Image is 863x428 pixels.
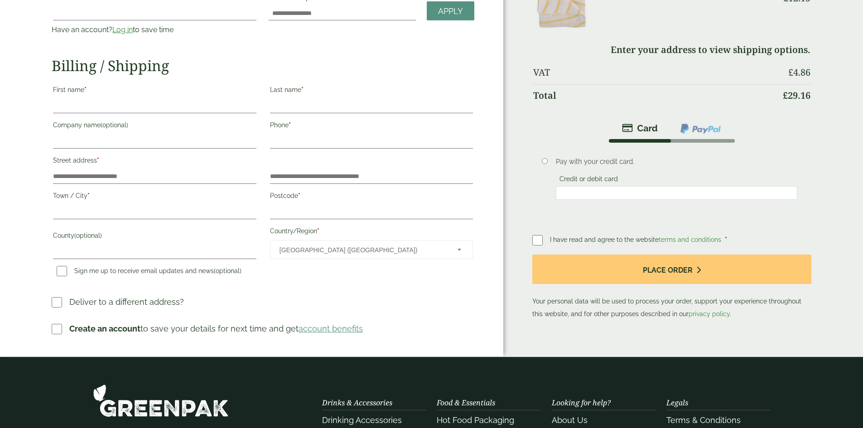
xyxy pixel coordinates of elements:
[93,384,229,417] img: GreenPak Supplies
[552,415,588,425] a: About Us
[97,157,99,164] abbr: required
[301,86,304,93] abbr: required
[53,154,256,169] label: Street address
[52,57,474,74] h2: Billing / Shipping
[53,189,256,205] label: Town / City
[270,83,473,99] label: Last name
[533,84,776,106] th: Total
[680,123,722,135] img: ppcp-gateway.png
[322,415,402,425] a: Drinking Accessories
[783,89,810,101] bdi: 29.16
[427,1,474,21] a: Apply
[559,189,795,197] iframe: Secure card payment input frame
[87,192,90,199] abbr: required
[53,229,256,245] label: County
[112,25,133,34] a: Log in
[69,324,140,333] strong: Create an account
[270,189,473,205] label: Postcode
[783,89,788,101] span: £
[725,236,727,243] abbr: required
[52,24,257,35] p: Have an account? to save time
[298,192,300,199] abbr: required
[57,266,67,276] input: Sign me up to receive email updates and news(optional)
[214,267,241,274] span: (optional)
[299,324,363,333] a: account benefits
[317,227,319,235] abbr: required
[550,236,723,243] span: I have read and agree to the website
[622,123,658,134] img: stripe.png
[53,83,256,99] label: First name
[69,296,184,308] p: Deliver to a different address?
[74,232,102,239] span: (optional)
[270,225,473,240] label: Country/Region
[53,267,245,277] label: Sign me up to receive email updates and news
[788,66,793,78] span: £
[689,310,730,317] a: privacy policy
[69,322,363,335] p: to save your details for next time and get
[270,240,473,259] span: Country/Region
[84,86,87,93] abbr: required
[101,121,128,129] span: (optional)
[533,39,810,61] td: Enter your address to view shipping options.
[556,175,622,185] label: Credit or debit card
[289,121,291,129] abbr: required
[666,415,741,425] a: Terms & Conditions
[659,236,721,243] a: terms and conditions
[533,62,776,83] th: VAT
[556,157,797,167] p: Pay with your credit card.
[437,415,514,425] a: Hot Food Packaging
[532,255,811,284] button: Place order
[532,255,811,320] p: Your personal data will be used to process your order, support your experience throughout this we...
[280,240,445,260] span: United Kingdom (UK)
[438,6,463,16] span: Apply
[788,66,810,78] bdi: 4.86
[53,119,256,134] label: Company name
[270,119,473,134] label: Phone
